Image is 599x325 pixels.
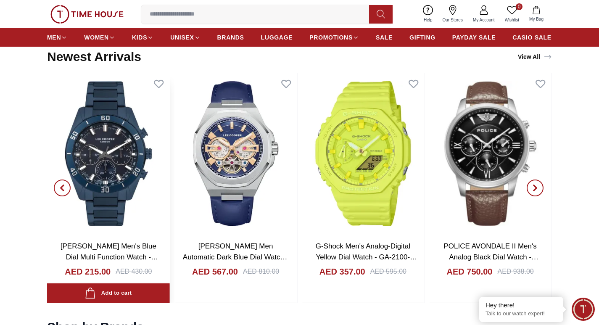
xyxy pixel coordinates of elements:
a: WOMEN [84,30,115,45]
button: My Bag [524,4,549,24]
img: G-Shock Men's Analog-Digital Yellow Dial Watch - GA-2100-9A9DR [302,73,425,235]
div: AED 430.00 [116,267,152,277]
a: KIDS [132,30,153,45]
a: UNISEX [170,30,200,45]
span: KIDS [132,33,147,42]
div: AED 938.00 [497,267,533,277]
span: CASIO SALE [512,33,552,42]
span: My Bag [526,16,547,22]
span: GIFTING [409,33,435,42]
span: 0 [516,3,522,10]
h4: AED 750.00 [447,266,493,277]
div: AED 810.00 [243,267,279,277]
span: My Account [470,17,498,23]
a: SALE [376,30,393,45]
a: GIFTING [409,30,435,45]
span: BRANDS [217,33,244,42]
div: Chat Widget [572,298,595,321]
span: PAYDAY SALE [452,33,496,42]
span: Help [420,17,436,23]
span: SALE [376,33,393,42]
span: Our Stores [439,17,466,23]
a: POLICE AVONDALE II Men's Analog Black Dial Watch - PEWGF0040402 [444,242,539,272]
a: [PERSON_NAME] Men's Blue Dial Multi Function Watch - LC07948.990 [61,242,158,272]
a: LUGGAGE [261,30,293,45]
a: MEN [47,30,67,45]
h4: AED 215.00 [65,266,111,277]
div: Add to cart [85,288,132,299]
a: PAYDAY SALE [452,30,496,45]
div: Hey there! [486,301,557,309]
span: UNISEX [170,33,194,42]
a: Our Stores [438,3,468,25]
a: View All [516,51,554,63]
span: MEN [47,33,61,42]
span: Wishlist [501,17,522,23]
a: 0Wishlist [500,3,524,25]
img: POLICE AVONDALE II Men's Analog Black Dial Watch - PEWGF0040402 [429,73,552,235]
span: WOMEN [84,33,109,42]
img: ... [50,5,124,24]
h4: AED 567.00 [192,266,238,277]
h4: AED 357.00 [319,266,365,277]
a: CASIO SALE [512,30,552,45]
div: AED 595.00 [370,267,406,277]
a: [PERSON_NAME] Men Automatic Dark Blue Dial Watch - LC08125.399 [183,242,289,272]
a: Help [419,3,438,25]
h2: Newest Arrivals [47,49,141,64]
a: PROMOTIONS [309,30,359,45]
p: Talk to our watch expert! [486,310,557,317]
img: LEE COOPER Men Automatic Dark Blue Dial Watch - LC08125.399 [174,73,297,235]
a: BRANDS [217,30,244,45]
span: LUGGAGE [261,33,293,42]
button: Add to cart [47,283,170,303]
span: PROMOTIONS [309,33,353,42]
img: Lee Cooper Men's Blue Dial Multi Function Watch - LC07948.990 [47,73,170,235]
a: G-Shock Men's Analog-Digital Yellow Dial Watch - GA-2100-9A9DR [316,242,417,272]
